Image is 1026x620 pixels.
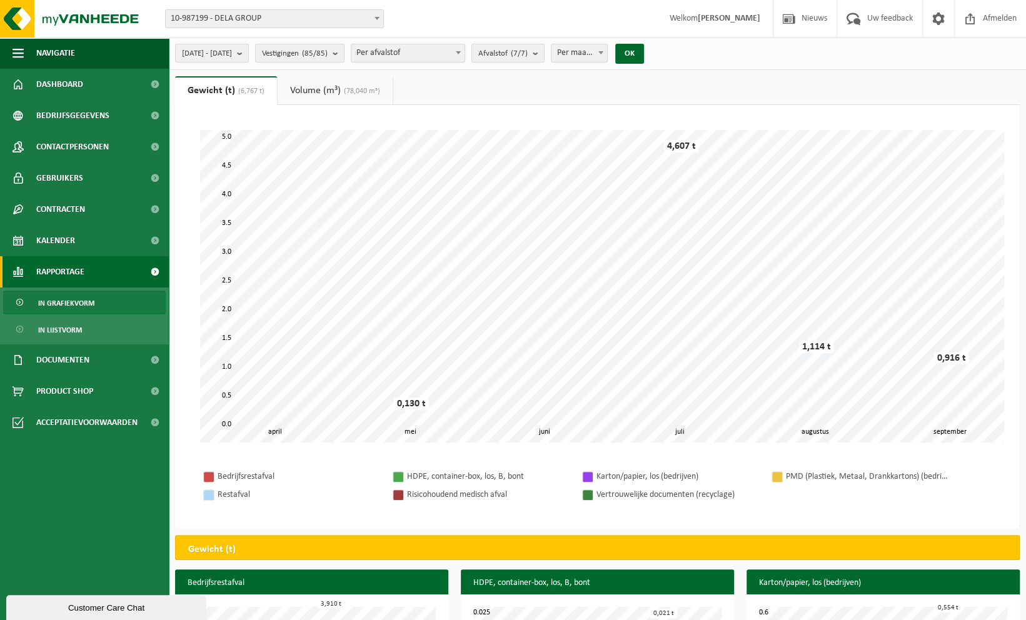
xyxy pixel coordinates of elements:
span: Vestigingen [262,44,328,63]
h3: Bedrijfsrestafval [175,569,448,597]
button: Afvalstof(7/7) [471,44,545,62]
span: Per afvalstof [351,44,465,62]
span: In grafiekvorm [38,291,94,315]
div: PMD (Plastiek, Metaal, Drankkartons) (bedrijven) [786,469,948,484]
span: Acceptatievoorwaarden [36,407,138,438]
span: In lijstvorm [38,318,82,342]
h2: Gewicht (t) [176,536,248,563]
span: (6,767 t) [235,87,264,95]
div: Restafval [218,487,380,502]
div: 0,916 t [934,352,969,364]
h3: Karton/papier, los (bedrijven) [747,569,1020,597]
span: Product Shop [36,376,93,407]
span: Dashboard [36,69,83,100]
span: Per maand [551,44,607,62]
count: (7/7) [511,49,528,57]
a: Volume (m³) [278,76,393,105]
div: Karton/papier, los (bedrijven) [596,469,759,484]
div: 4,607 t [664,140,699,152]
div: Risicohoudend medisch afval [407,487,570,502]
button: OK [615,44,644,64]
a: Gewicht (t) [175,76,277,105]
span: Contactpersonen [36,131,109,162]
strong: [PERSON_NAME] [698,14,760,23]
div: 0,554 t [935,603,962,612]
span: Navigatie [36,37,75,69]
span: Kalender [36,225,75,256]
div: 3,910 t [318,599,345,609]
button: [DATE] - [DATE] [175,44,249,62]
span: 10-987199 - DELA GROUP [165,9,384,28]
button: Vestigingen(85/85) [255,44,345,62]
span: (78,040 m³) [341,87,380,95]
span: Bedrijfsgegevens [36,100,109,131]
div: Vertrouwelijke documenten (recyclage) [596,487,759,502]
h3: HDPE, container-box, los, B, bont [461,569,734,597]
span: Documenten [36,344,89,376]
iframe: chat widget [6,592,209,620]
span: Afvalstof [478,44,528,63]
div: 0,021 t [650,609,677,618]
a: In lijstvorm [3,317,166,341]
span: Contracten [36,194,85,225]
span: [DATE] - [DATE] [182,44,232,63]
a: In grafiekvorm [3,291,166,314]
span: Gebruikers [36,162,83,194]
div: 1,114 t [799,341,834,353]
span: Rapportage [36,256,84,287]
div: Bedrijfsrestafval [218,469,380,484]
count: (85/85) [302,49,328,57]
div: HDPE, container-box, los, B, bont [407,469,570,484]
div: 0,130 t [394,397,429,410]
span: Per maand [551,44,608,62]
span: Per afvalstof [351,44,465,62]
span: 10-987199 - DELA GROUP [166,10,383,27]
